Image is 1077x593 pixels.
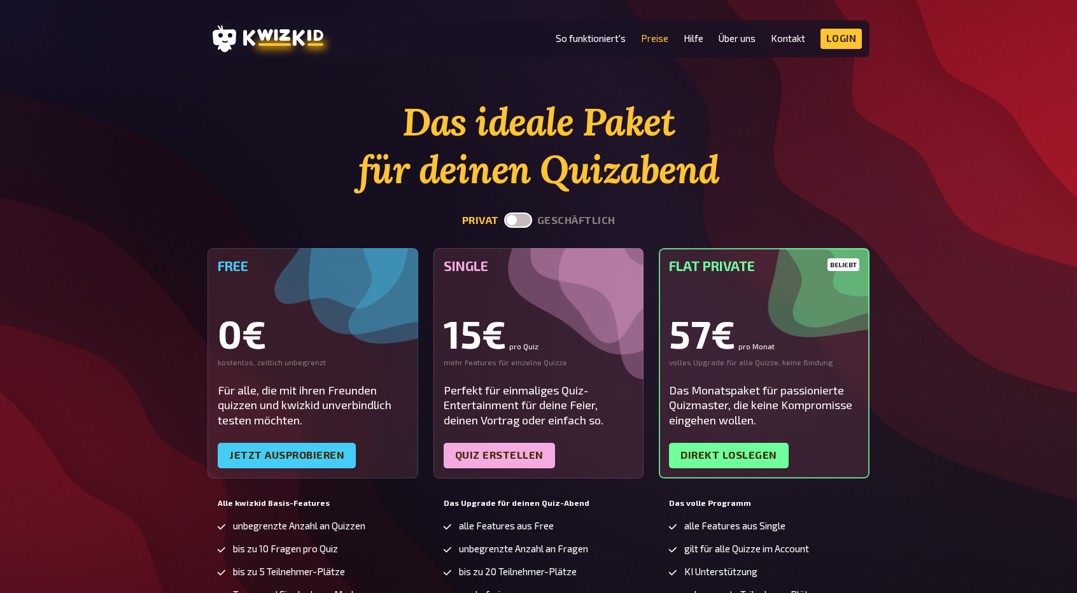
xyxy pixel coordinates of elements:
h5: Flat Private [669,258,859,274]
div: kostenlos, zeitlich unbegrenzt [218,358,408,368]
span: KI Unterstützung [684,566,757,577]
span: alle Features aus Single [684,520,785,531]
a: Jetzt ausprobieren [218,443,356,468]
span: bis zu 5 Teilnehmer-Plätze [233,566,345,577]
a: Quiz erstellen [444,443,555,468]
span: gilt für alle Quizze im Account [684,543,809,554]
span: bis zu 20 Teilnehmer-Plätze [459,566,577,577]
div: mehr Features für einzelne Quizze [444,358,634,368]
a: Hilfe [684,33,703,44]
small: pro Monat [738,342,775,350]
span: unbegrenzte Anzahl an Fragen [459,543,588,554]
small: pro Quiz [509,342,538,350]
button: privat [462,214,499,227]
a: Kontakt [771,33,805,44]
button: geschäftlich [537,214,616,227]
h5: Alle kwizkid Basis-Features [218,499,408,508]
span: bis zu 10 Fragen pro Quiz [233,543,338,554]
span: alle Features aus Free [459,520,554,531]
span: unbegrenzte Anzahl an Quizzen [233,520,365,531]
a: Preise [641,33,668,44]
div: Das Monatspaket für passionierte Quizmaster, die keine Kompromisse eingehen wollen. [669,383,859,428]
h5: Das Upgrade für deinen Quiz-Abend [444,499,634,508]
h5: Das volle Programm [669,499,859,508]
h1: Das ideale Paket für deinen Quizabend [208,98,869,193]
div: Perfekt für einmaliges Quiz-Entertainment für deine Feier, deinen Vortrag oder einfach so. [444,383,634,428]
a: Direkt loslegen [669,443,789,468]
a: Über uns [719,33,756,44]
div: volles Upgrade für alle Quizze, keine Bindung [669,358,859,368]
h5: Single [444,258,634,274]
a: Login [820,29,862,49]
div: 57€ [669,314,859,352]
div: 0€ [218,314,408,352]
h5: Free [218,258,408,274]
div: 15€ [444,314,634,352]
a: So funktioniert's [556,33,626,44]
div: Für alle, die mit ihren Freunden quizzen und kwizkid unverbindlich testen möchten. [218,383,408,428]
